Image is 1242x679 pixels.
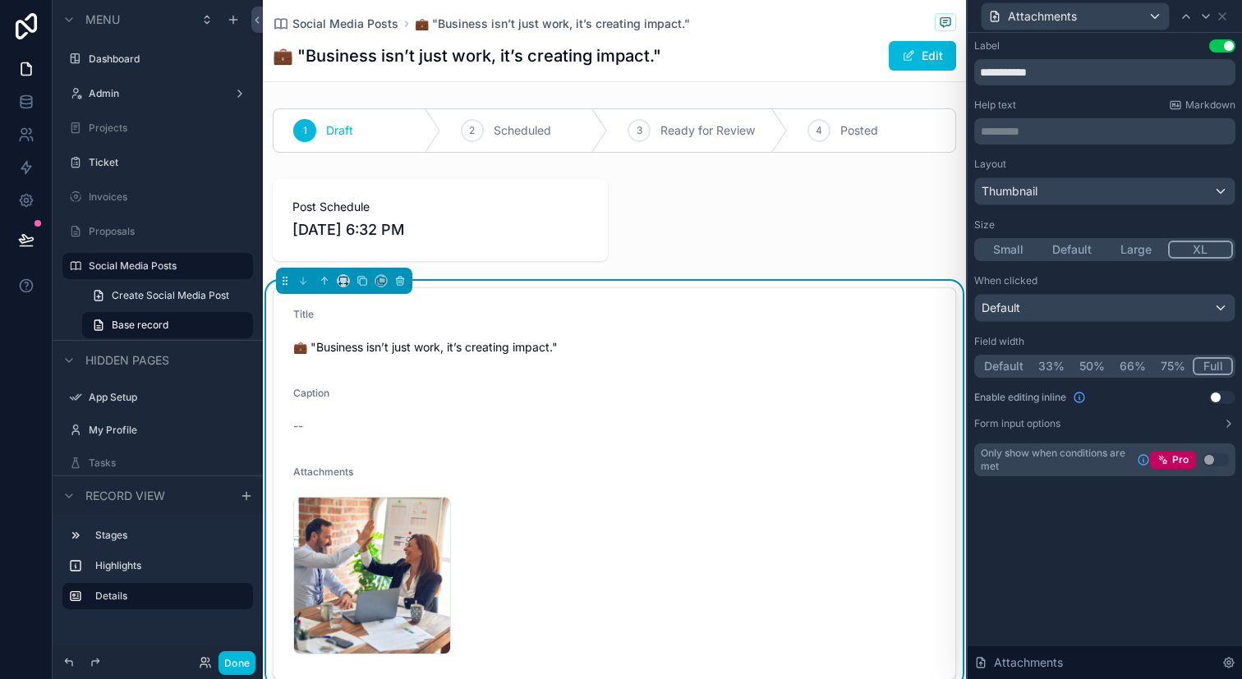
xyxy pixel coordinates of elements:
a: Social Media Posts [273,16,398,32]
button: XL [1168,241,1234,259]
button: Thumbnail [974,177,1235,205]
label: My Profile [89,424,243,437]
button: Attachments [981,2,1170,30]
h1: 💼 "Business isn’t just work, it’s creating impact." [273,44,661,67]
button: Done [218,651,255,675]
span: Only show when conditions are met [981,447,1130,473]
button: 75% [1153,357,1193,375]
span: Menu [85,11,120,28]
label: Field width [974,335,1024,348]
div: scrollable content [53,515,263,626]
span: 💼 "Business isn’t just work, it’s creating impact." [293,339,608,356]
button: Small [977,241,1041,259]
span: Caption [293,387,329,399]
button: Large [1104,241,1168,259]
span: Attachments [293,466,353,478]
span: Base record [112,319,168,332]
button: Default [974,294,1235,322]
label: Help text [974,99,1016,112]
button: 33% [1031,357,1072,375]
label: Proposals [89,225,243,238]
label: Ticket [89,156,243,169]
label: Dashboard [89,53,243,66]
div: Label [974,39,1000,53]
label: Size [974,218,995,232]
label: Layout [974,158,1006,171]
label: Tasks [89,456,243,470]
span: Create Social Media Post [112,289,229,302]
span: Social Media Posts [292,16,398,32]
a: Markdown [1169,99,1235,112]
label: Form input options [974,417,1060,430]
button: 66% [1112,357,1153,375]
span: Title [293,308,314,320]
label: Projects [89,122,243,135]
label: Invoices [89,190,243,204]
button: 50% [1072,357,1112,375]
label: Details [95,590,240,603]
span: Default [982,300,1020,316]
label: Stages [95,529,240,542]
span: Attachments [994,654,1063,671]
span: Pro [1172,453,1189,466]
label: Highlights [95,559,240,572]
a: Create Social Media Post [82,282,253,309]
a: Base record [82,312,253,338]
div: scrollable content [974,118,1235,145]
span: Hidden pages [85,352,169,369]
button: Default [1041,241,1105,259]
label: Social Media Posts [89,259,243,273]
button: Default [977,357,1031,375]
label: When clicked [974,274,1037,287]
span: Enable editing inline [974,391,1066,404]
a: 💼 "Business isn’t just work, it’s creating impact." [415,16,690,32]
button: Edit [889,41,956,71]
label: Admin [89,87,220,100]
span: -- [293,418,303,434]
label: App Setup [89,391,243,404]
span: Attachments [1008,8,1077,25]
button: Form input options [974,417,1235,430]
span: Markdown [1185,99,1235,112]
button: Full [1193,357,1233,375]
span: Thumbnail [982,183,1037,200]
span: Record view [85,488,165,504]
